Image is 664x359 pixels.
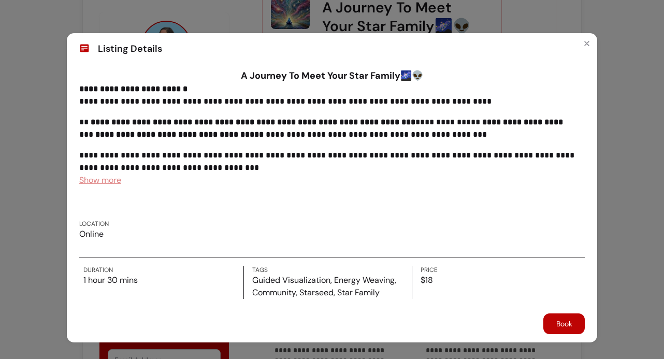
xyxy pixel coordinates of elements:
[79,220,109,228] label: Location
[252,266,412,274] label: Tags
[79,228,109,240] p: Online
[98,41,162,56] span: Listing Details
[83,274,243,286] p: 1 hour 30 mins
[79,68,585,83] h1: A Journey To Meet Your Star Family🌌👽
[579,35,595,52] button: Close
[252,274,412,299] p: Guided Visualization, Energy Weaving, Community, Starseed, Star Family
[543,313,585,334] button: Book
[79,175,121,185] span: Show more
[83,266,243,274] label: Duration
[421,274,581,286] p: $18
[421,266,581,274] label: Price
